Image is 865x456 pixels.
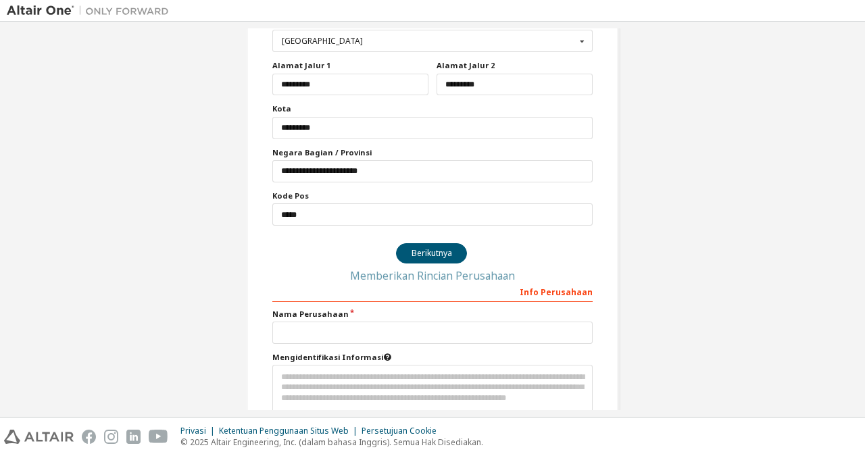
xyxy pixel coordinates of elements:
label: Kota [272,103,593,114]
img: facebook.svg [82,430,96,444]
img: instagram.svg [104,430,118,444]
label: Alamat Jalur 2 [437,60,593,71]
img: Altair Satu [7,4,176,18]
div: [GEOGRAPHIC_DATA] [282,37,576,45]
div: Privasi [180,426,219,436]
div: Ketentuan Penggunaan Situs Web [219,426,362,436]
img: youtube.svg [149,430,168,444]
label: Negara Bagian / Provinsi [272,147,593,158]
label: Kode Pos [272,191,593,201]
label: Harap berikan informasi apa pun yang akan membantu tim dukungan kami mengidentifikasi perusahaan ... [272,352,593,363]
div: Info Perusahaan [272,280,593,302]
img: linkedin.svg [126,430,141,444]
label: Nama Perusahaan [272,309,593,320]
img: altair_logo.svg [4,430,74,444]
p: © 2025 Altair Engineering, Inc. (dalam bahasa Inggris). Semua Hak Disediakan. [180,436,483,448]
div: Persetujuan Cookie [362,426,445,436]
div: Memberikan Rincian Perusahaan [272,272,593,280]
label: Alamat Jalur 1 [272,60,428,71]
button: Berikutnya [396,243,467,263]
